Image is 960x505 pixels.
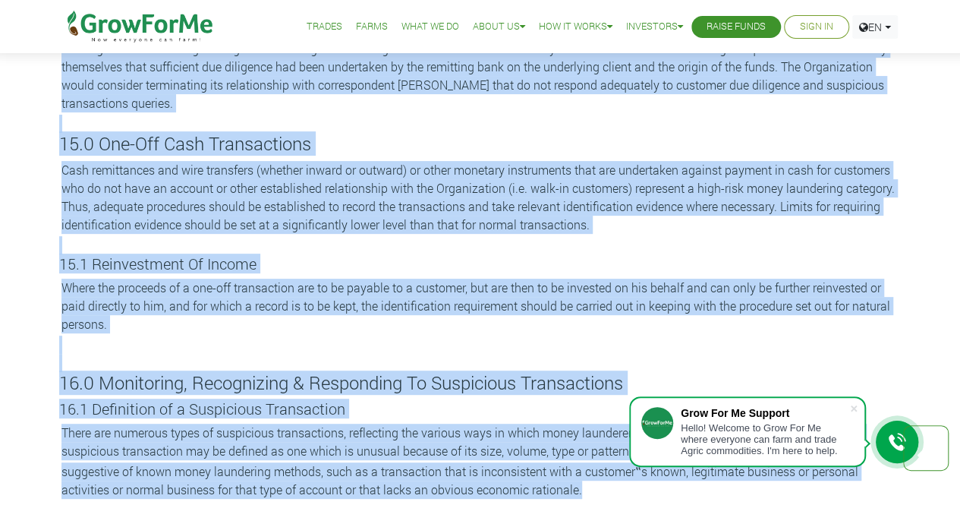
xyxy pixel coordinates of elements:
[800,19,833,35] a: Sign In
[681,422,849,456] div: Hello! Welcome to Grow For Me where everyone can farm and trade Agric commodities. I'm here to help.
[61,279,899,333] p: Where the proceeds of a one-off transaction are to be payable to a customer, but are then to be i...
[626,19,683,35] a: Investors
[59,372,902,394] h4: 16.0 Monitoring, Recognizing & Responding To Suspicious Transactions
[707,19,766,35] a: Raise Funds
[401,19,459,35] a: What We Do
[307,19,342,35] a: Trades
[61,39,899,112] p: The Organization would guard against receiving funds through its accounts without Treasury or Tra...
[61,161,899,234] p: Cash remittances and wire transfers (whether inward or outward) or other monetary instruments tha...
[61,424,899,460] p: There are numerous types of suspicious transactions, reflecting the various ways in which money l...
[681,407,849,419] div: Grow For Me Support
[59,399,902,418] h5: 16.1 Definition of a Suspicious Transaction
[59,133,902,155] h4: 15.0 One-Off Cash Transactions
[852,15,898,39] a: EN
[61,462,899,499] p: suggestive of known money laundering methods, such as a transaction that is inconsistent with a c...
[473,19,525,35] a: About Us
[59,254,902,273] h5: 15.1 Reinvestment Of Income
[539,19,612,35] a: How it Works
[356,19,388,35] a: Farms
